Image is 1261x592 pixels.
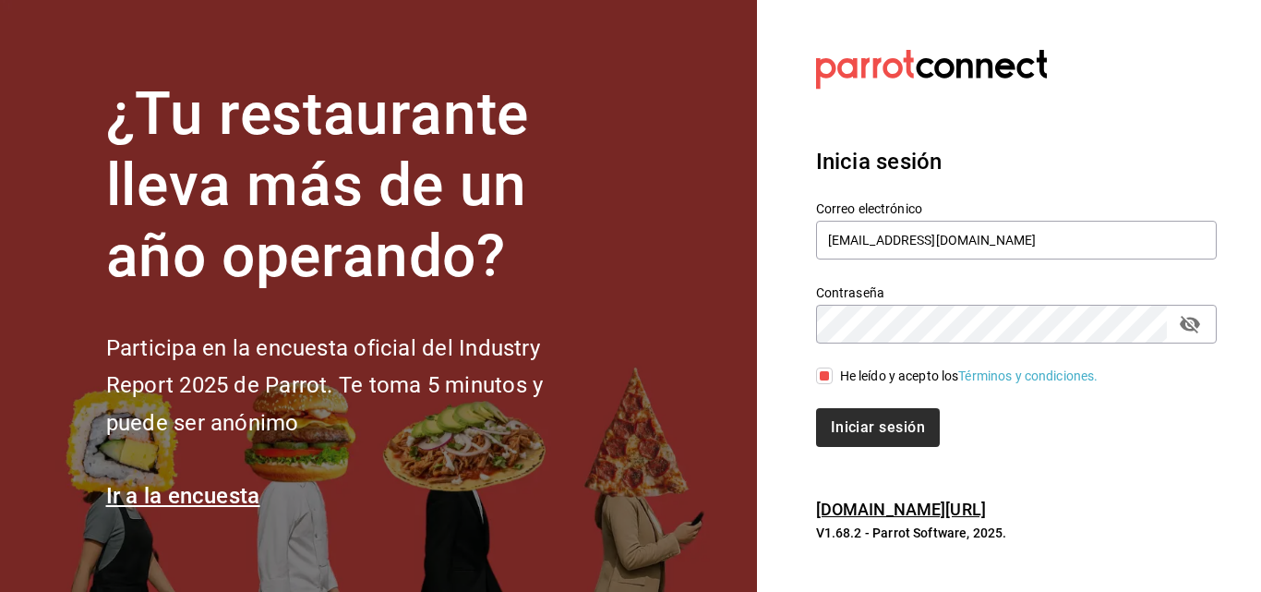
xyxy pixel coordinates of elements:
button: Iniciar sesión [816,408,940,447]
a: Términos y condiciones. [958,368,1098,383]
h2: Participa en la encuesta oficial del Industry Report 2025 de Parrot. Te toma 5 minutos y puede se... [106,330,605,442]
h3: Inicia sesión [816,145,1217,178]
p: V1.68.2 - Parrot Software, 2025. [816,524,1217,542]
button: passwordField [1174,308,1206,340]
input: Ingresa tu correo electrónico [816,221,1217,260]
a: Ir a la encuesta [106,483,260,509]
a: [DOMAIN_NAME][URL] [816,500,986,519]
label: Correo electrónico [816,202,1217,215]
label: Contraseña [816,286,1217,299]
h1: ¿Tu restaurante lleva más de un año operando? [106,79,605,292]
div: He leído y acepto los [840,367,1099,386]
